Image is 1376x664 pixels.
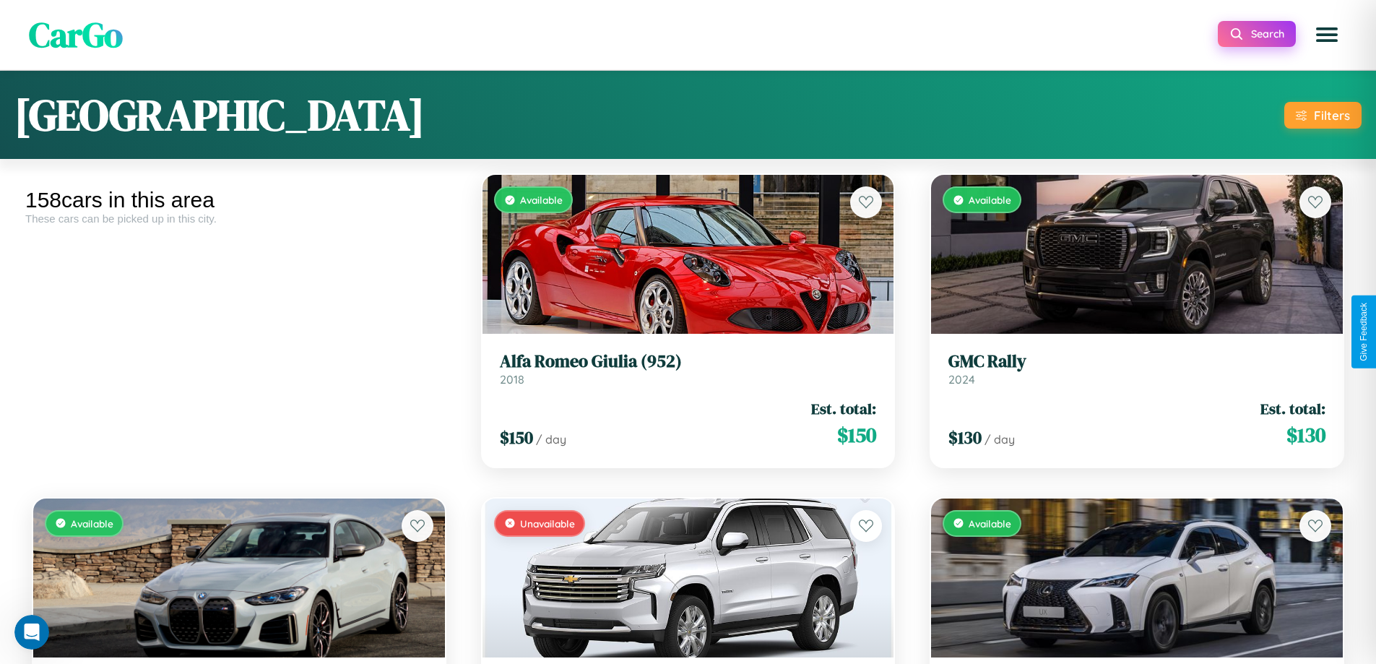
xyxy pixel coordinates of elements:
[1260,398,1325,419] span: Est. total:
[25,188,453,212] div: 158 cars in this area
[1284,102,1362,129] button: Filters
[948,351,1325,387] a: GMC Rally2024
[520,194,563,206] span: Available
[969,194,1011,206] span: Available
[14,615,49,650] iframe: Intercom live chat
[811,398,876,419] span: Est. total:
[948,351,1325,372] h3: GMC Rally
[948,426,982,449] span: $ 130
[969,517,1011,530] span: Available
[71,517,113,530] span: Available
[500,426,533,449] span: $ 150
[948,372,975,387] span: 2024
[536,432,566,447] span: / day
[1359,303,1369,361] div: Give Feedback
[25,212,453,225] div: These cars can be picked up in this city.
[1286,421,1325,449] span: $ 130
[1314,108,1350,123] div: Filters
[500,372,524,387] span: 2018
[14,85,425,145] h1: [GEOGRAPHIC_DATA]
[500,351,877,387] a: Alfa Romeo Giulia (952)2018
[1218,21,1296,47] button: Search
[1251,27,1284,40] span: Search
[500,351,877,372] h3: Alfa Romeo Giulia (952)
[985,432,1015,447] span: / day
[837,421,876,449] span: $ 150
[520,517,575,530] span: Unavailable
[29,11,123,59] span: CarGo
[1307,14,1347,55] button: Open menu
